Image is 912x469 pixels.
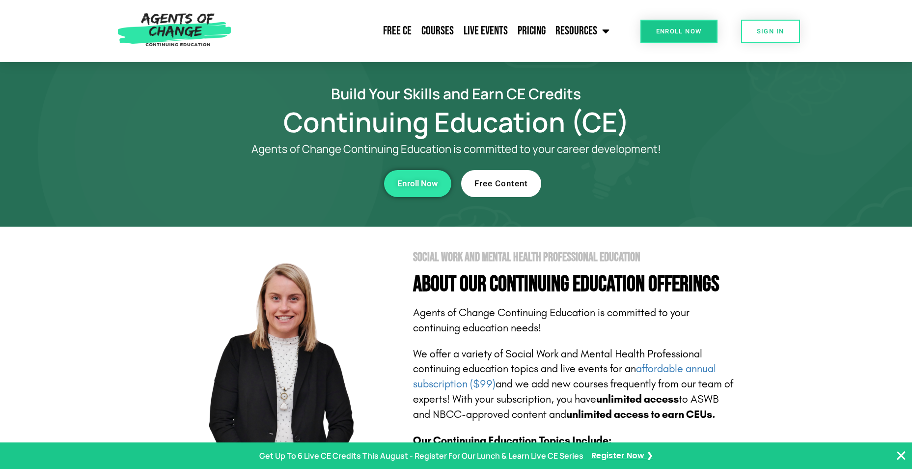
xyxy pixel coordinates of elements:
span: Agents of Change Continuing Education is committed to your continuing education needs! [413,306,690,334]
p: Get Up To 6 Live CE Credits This August - Register For Our Lunch & Learn Live CE Series [259,449,583,463]
h2: Social Work and Mental Health Professional Education [413,251,736,264]
a: Free Content [461,170,541,197]
b: unlimited access to earn CEUs. [566,408,716,421]
h2: Build Your Skills and Earn CE Credits [176,87,736,101]
a: SIGN IN [741,20,800,43]
a: Courses [416,19,459,43]
p: Agents of Change Continuing Education is committed to your career development! [216,143,697,155]
span: Enroll Now [656,28,702,34]
h4: About Our Continuing Education Offerings [413,273,736,295]
a: Enroll Now [384,170,451,197]
span: Free Content [474,179,528,188]
b: Our Continuing Education Topics Include: [413,434,611,447]
a: Free CE [378,19,416,43]
span: SIGN IN [757,28,784,34]
b: unlimited access [596,393,679,406]
a: Enroll Now [640,20,718,43]
span: Enroll Now [397,179,438,188]
nav: Menu [236,19,614,43]
a: Pricing [513,19,551,43]
button: Close Banner [895,450,907,462]
h1: Continuing Education (CE) [176,111,736,133]
a: Live Events [459,19,513,43]
a: Resources [551,19,614,43]
p: We offer a variety of Social Work and Mental Health Professional continuing education topics and ... [413,347,736,422]
a: Register Now ❯ [591,449,653,463]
